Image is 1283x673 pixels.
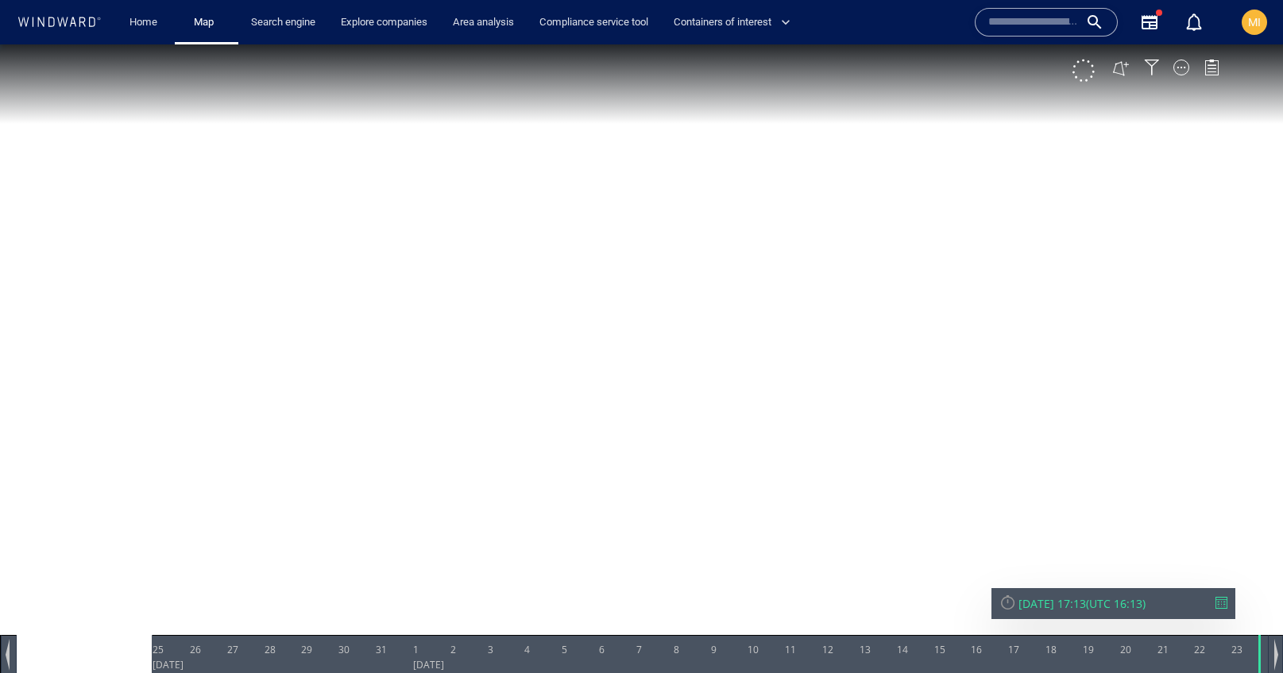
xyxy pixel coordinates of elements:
[187,9,226,37] a: Map
[181,9,232,37] button: Map
[785,590,796,616] div: 11
[711,590,717,616] div: 9
[1018,552,1086,567] div: [DATE] 17:13
[1194,590,1205,616] div: 22
[860,590,871,616] div: 13
[562,590,567,616] div: 5
[413,590,419,616] div: 1
[488,590,493,616] div: 3
[446,9,520,37] a: Area analysis
[1231,590,1242,616] div: 23
[245,9,322,37] a: Search engine
[153,590,164,616] div: 25
[1045,590,1057,616] div: 18
[376,590,387,616] div: 31
[1184,13,1204,32] div: Notification center
[971,590,982,616] div: 16
[1142,552,1146,567] span: )
[1144,15,1160,31] div: Filter
[1215,602,1271,661] iframe: Chat
[450,590,456,616] div: 2
[1239,6,1270,38] button: MI
[599,590,605,616] div: 6
[1173,15,1189,31] div: Map Display
[153,613,184,631] div: [DATE]
[334,9,434,37] a: Explore companies
[674,590,679,616] div: 8
[227,590,238,616] div: 27
[999,549,1016,566] div: Reset Time
[897,590,908,616] div: 14
[999,552,1227,567] div: [DATE] 17:13(UTC 16:13)
[822,590,833,616] div: 12
[123,9,164,37] a: Home
[413,613,444,631] div: [DATE]
[1120,590,1131,616] div: 20
[1204,15,1219,31] div: Legend
[1258,590,1277,629] div: Time: Tue Sep 23 2025 17:13:36 GMT+0100 (British Summer Time)
[524,590,530,616] div: 4
[1157,590,1169,616] div: 21
[1086,552,1089,567] span: (
[1072,15,1095,37] div: Click to show unselected vessels
[1089,552,1142,567] span: UTC 16:13
[533,9,655,37] a: Compliance service tool
[118,9,168,37] button: Home
[301,590,312,616] div: 29
[1008,590,1019,616] div: 17
[636,590,642,616] div: 7
[338,590,350,616] div: 30
[1083,590,1094,616] div: 19
[190,590,201,616] div: 26
[748,590,759,616] div: 10
[1248,16,1261,29] span: MI
[674,13,790,32] span: Containers of interest
[265,590,276,616] div: 28
[934,590,945,616] div: 15
[667,9,804,37] button: Containers of interest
